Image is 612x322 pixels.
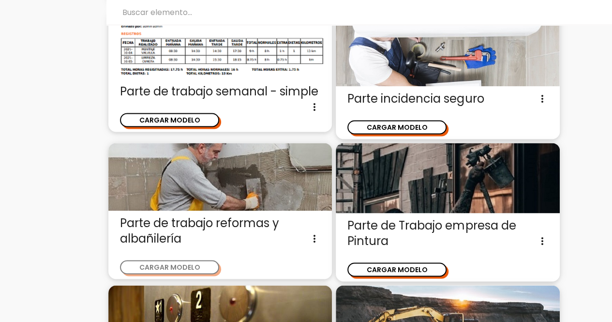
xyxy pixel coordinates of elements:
button: CARGAR MODELO [347,262,447,276]
i: more_vert [537,233,548,249]
img: alba%C3%B1il.jpg [108,143,332,211]
img: seguro.jpg [336,11,559,86]
button: CARGAR MODELO [120,260,219,274]
i: more_vert [537,91,548,107]
i: more_vert [309,99,320,115]
span: Parte de Trabajo empresa de Pintura [347,218,548,249]
span: Parte de trabajo semanal - simple [120,84,320,99]
span: Parte de trabajo reformas y albañilería [120,215,320,246]
img: pintura.jpg [336,143,559,213]
button: CARGAR MODELO [120,113,219,127]
button: CARGAR MODELO [347,120,447,134]
img: parte-semanal.png [108,11,332,79]
i: more_vert [309,231,320,246]
span: Parte incidencia seguro [347,91,548,107]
